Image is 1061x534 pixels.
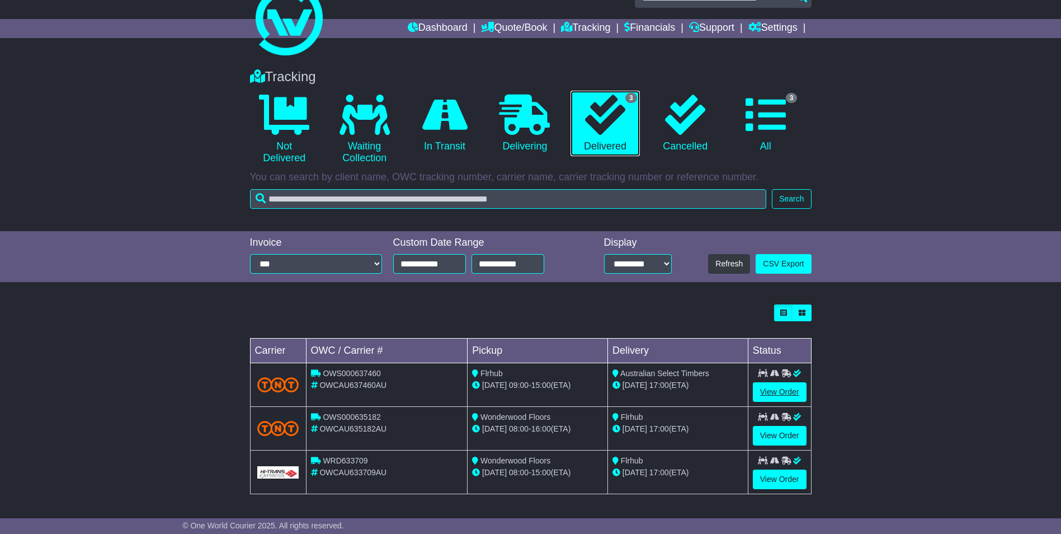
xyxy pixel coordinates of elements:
span: Wonderwood Floors [480,413,550,421]
span: OWCAU635182AU [319,424,386,433]
span: Australian Select Timbers [620,369,709,378]
span: Flrhub [621,413,643,421]
img: TNT_Domestic.png [257,421,299,436]
p: You can search by client name, OWC tracking number, carrier name, carrier tracking number or refe... [250,171,812,184]
span: OWS000637460 [323,369,381,378]
button: Search [772,189,811,209]
a: Support [689,19,734,38]
td: Status [748,339,811,363]
span: 09:00 [509,381,529,390]
span: 15:00 [531,468,551,477]
div: - (ETA) [472,467,603,479]
div: (ETA) [612,467,743,479]
div: (ETA) [612,380,743,391]
span: WRD633709 [323,456,367,465]
div: (ETA) [612,423,743,435]
span: Wonderwood Floors [480,456,550,465]
a: Settings [748,19,798,38]
a: Quote/Book [481,19,547,38]
span: [DATE] [623,381,647,390]
span: OWCAU633709AU [319,468,386,477]
td: Delivery [607,339,748,363]
div: Tracking [244,69,817,85]
a: View Order [753,382,807,402]
span: Flrhub [480,369,503,378]
span: 17:00 [649,424,669,433]
a: 3 All [731,91,800,157]
span: 15:00 [531,381,551,390]
span: [DATE] [482,424,507,433]
div: - (ETA) [472,380,603,391]
span: [DATE] [482,381,507,390]
button: Refresh [708,254,750,274]
div: - (ETA) [472,423,603,435]
img: TNT_Domestic.png [257,377,299,392]
td: OWC / Carrier # [306,339,468,363]
div: Invoice [250,237,382,249]
span: OWS000635182 [323,413,381,421]
a: In Transit [410,91,479,157]
a: View Order [753,470,807,489]
a: Not Delivered [250,91,319,168]
span: 3 [625,93,637,103]
span: 3 [786,93,798,103]
span: © One World Courier 2025. All rights reserved. [182,521,344,530]
span: Flrhub [621,456,643,465]
td: Pickup [468,339,608,363]
img: GetCarrierServiceLogo [257,466,299,479]
a: Delivering [491,91,559,157]
td: Carrier [250,339,306,363]
span: 17:00 [649,381,669,390]
div: Display [604,237,672,249]
a: 3 Delivered [570,91,639,157]
a: Waiting Collection [330,91,399,168]
span: [DATE] [623,424,647,433]
a: Tracking [561,19,610,38]
span: [DATE] [482,468,507,477]
a: Financials [624,19,675,38]
span: 08:00 [509,468,529,477]
span: 08:00 [509,424,529,433]
span: [DATE] [623,468,647,477]
span: 17:00 [649,468,669,477]
span: OWCAU637460AU [319,381,386,390]
span: 16:00 [531,424,551,433]
a: Dashboard [408,19,468,38]
a: Cancelled [651,91,720,157]
a: CSV Export [756,254,811,274]
div: Custom Date Range [393,237,573,249]
a: View Order [753,426,807,446]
